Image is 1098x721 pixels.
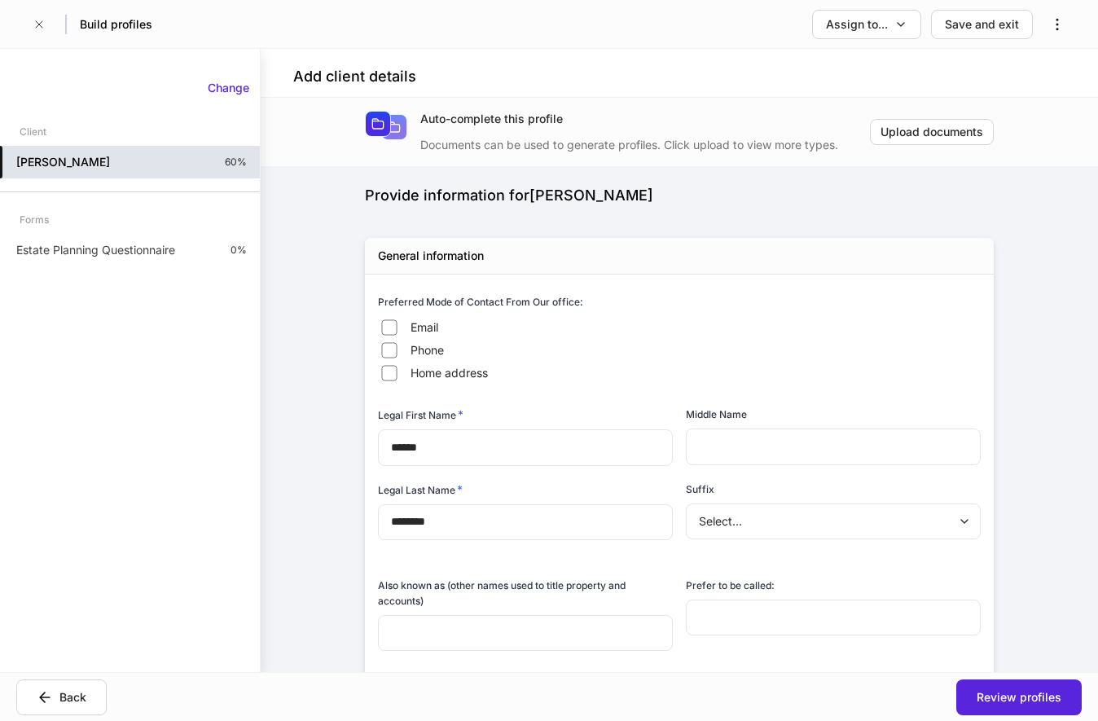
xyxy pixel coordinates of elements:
h5: [PERSON_NAME] [16,154,110,170]
button: Back [16,679,107,715]
div: Forms [20,205,49,234]
button: Assign to... [812,10,921,39]
span: Phone [411,342,444,358]
div: Client [20,117,46,146]
h6: Preferred Mode of Contact From Our office: [378,294,583,310]
div: Documents can be used to generate profiles. Click upload to view more types. [420,127,870,153]
div: Review profiles [977,689,1061,706]
h6: Legal Last Name [378,481,463,498]
h6: Prefer to be called: [686,578,775,593]
p: 60% [225,156,247,169]
div: Select... [686,503,980,539]
button: Upload documents [870,119,994,145]
h4: Add client details [293,67,416,86]
div: Save and exit [945,16,1019,33]
h6: Suffix [686,481,714,497]
button: Change [197,75,260,101]
button: Review profiles [956,679,1082,715]
h6: Also known as (other names used to title property and accounts) [378,578,673,609]
p: 0% [231,244,247,257]
h5: General information [378,248,484,264]
div: Provide information for [PERSON_NAME] [365,186,994,205]
p: Estate Planning Questionnaire [16,242,175,258]
span: Home address [411,365,488,381]
h6: Middle Name [686,407,747,422]
div: Change [208,80,249,96]
div: Assign to... [826,16,888,33]
button: Save and exit [931,10,1033,39]
h6: Legal First Name [378,407,463,423]
span: Email [411,319,438,336]
div: Auto-complete this profile [420,111,870,127]
div: Back [59,689,86,706]
div: Upload documents [881,124,983,140]
h5: Build profiles [80,16,152,33]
